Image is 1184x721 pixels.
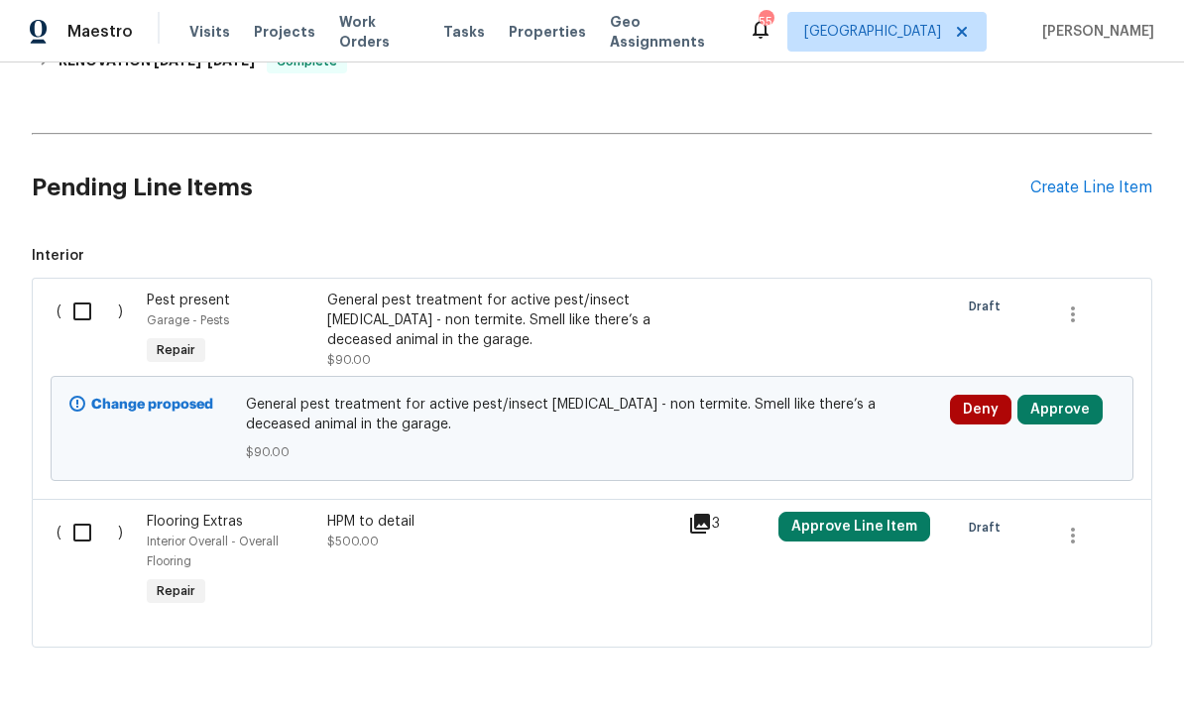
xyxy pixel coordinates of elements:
h2: Pending Line Items [32,142,1030,234]
span: Properties [509,22,586,42]
span: Draft [969,518,1008,538]
div: HPM to detail [327,512,676,532]
b: Change proposed [91,398,213,412]
div: ( ) [51,285,141,376]
div: 55 [759,12,772,32]
span: [PERSON_NAME] [1034,22,1154,42]
div: General pest treatment for active pest/insect [MEDICAL_DATA] - non termite. Smell like there’s a ... [327,291,676,350]
span: Maestro [67,22,133,42]
span: Draft [969,297,1008,316]
span: Tasks [443,25,485,39]
span: $500.00 [327,536,379,547]
span: [GEOGRAPHIC_DATA] [804,22,941,42]
span: $90.00 [327,354,371,366]
span: Geo Assignments [610,12,725,52]
div: 3 [688,512,767,536]
button: Approve Line Item [778,512,930,541]
span: Interior [32,246,1152,266]
button: Approve [1017,395,1103,424]
span: Repair [149,340,203,360]
span: $90.00 [246,442,939,462]
span: Interior Overall - Overall Flooring [147,536,279,567]
span: Projects [254,22,315,42]
span: Visits [189,22,230,42]
button: Deny [950,395,1011,424]
div: ( ) [51,506,141,617]
span: Garage - Pests [147,314,229,326]
span: Pest present [147,294,230,307]
div: Create Line Item [1030,179,1152,197]
span: Repair [149,581,203,601]
span: General pest treatment for active pest/insect [MEDICAL_DATA] - non termite. Smell like there’s a ... [246,395,939,434]
span: Work Orders [339,12,419,52]
span: Flooring Extras [147,515,243,529]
